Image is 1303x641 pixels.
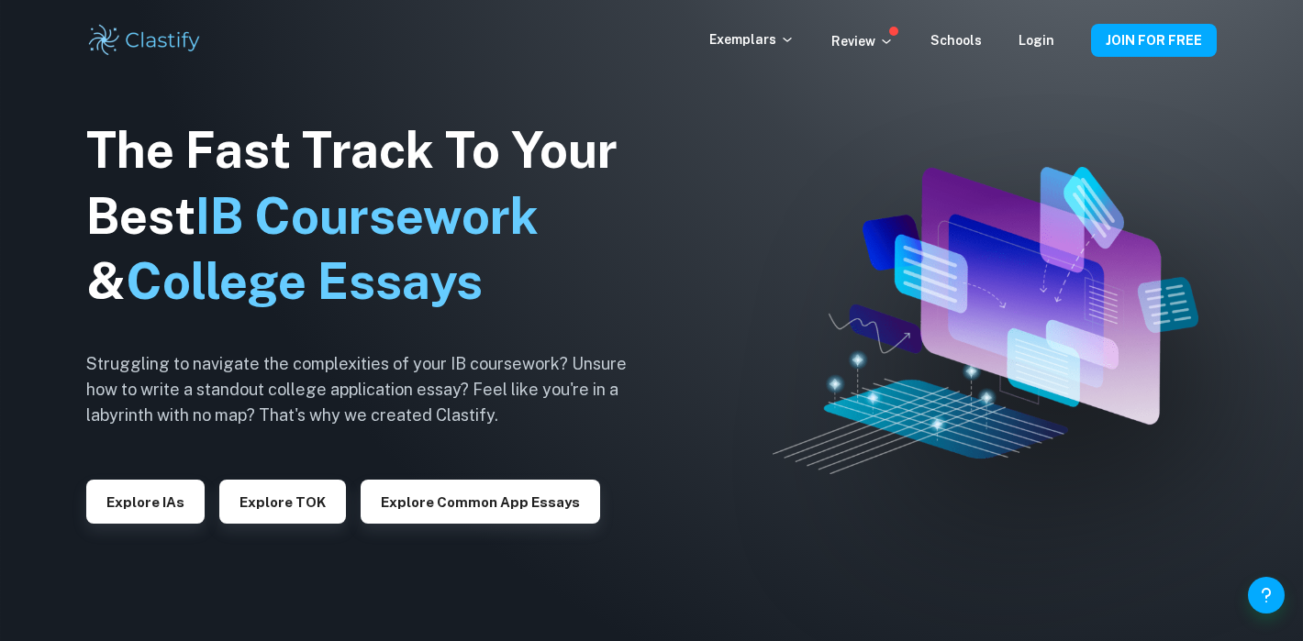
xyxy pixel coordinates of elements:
[831,31,894,51] p: Review
[86,22,203,59] img: Clastify logo
[86,480,205,524] button: Explore IAs
[930,33,982,48] a: Schools
[195,187,539,245] span: IB Coursework
[773,167,1198,475] img: Clastify hero
[361,480,600,524] button: Explore Common App essays
[126,252,483,310] span: College Essays
[219,480,346,524] button: Explore TOK
[86,492,205,510] a: Explore IAs
[1091,24,1217,57] button: JOIN FOR FREE
[219,492,346,510] a: Explore TOK
[1019,33,1054,48] a: Login
[86,351,655,428] h6: Struggling to navigate the complexities of your IB coursework? Unsure how to write a standout col...
[86,117,655,315] h1: The Fast Track To Your Best &
[709,29,795,50] p: Exemplars
[361,492,600,510] a: Explore Common App essays
[1248,577,1285,613] button: Help and Feedback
